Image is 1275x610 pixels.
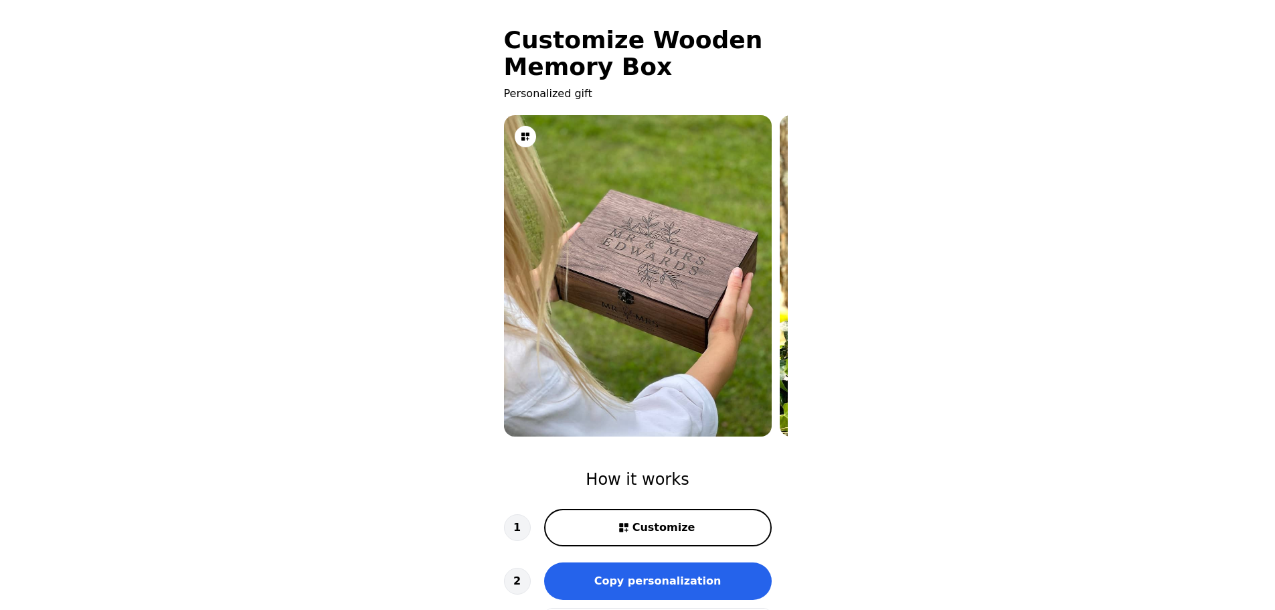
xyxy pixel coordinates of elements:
[544,562,772,600] button: Copy personalization
[780,97,1047,455] img: 2.jpeg
[513,573,521,589] span: 2
[504,27,772,80] h1: Customize Wooden Memory Box
[632,520,695,536] span: Customize
[504,86,772,102] p: Personalized gift
[544,509,772,546] button: Customize
[594,575,721,587] span: Copy personalization
[513,520,521,536] span: 1
[504,97,772,455] img: 1.jpeg
[504,469,772,490] h2: How it works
